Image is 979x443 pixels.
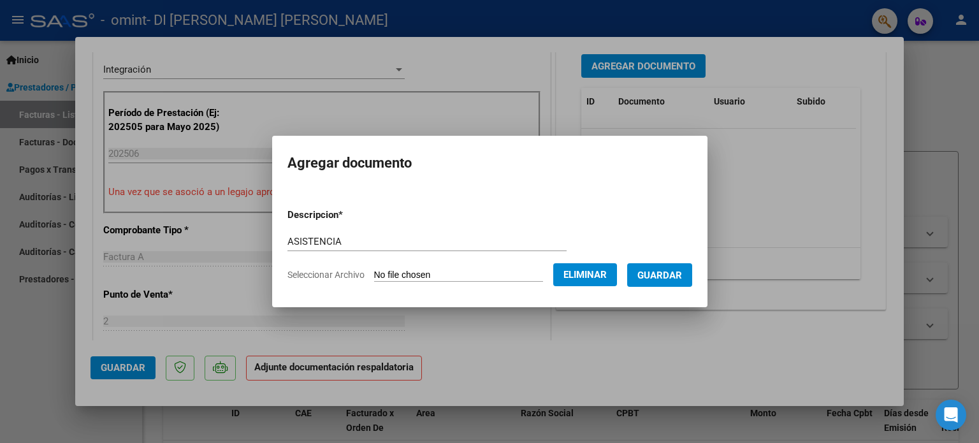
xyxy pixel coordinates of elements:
span: Eliminar [563,269,607,280]
span: Guardar [637,270,682,281]
button: Guardar [627,263,692,287]
div: Open Intercom Messenger [936,400,966,430]
button: Eliminar [553,263,617,286]
h2: Agregar documento [287,151,692,175]
p: Descripcion [287,208,409,222]
span: Seleccionar Archivo [287,270,365,280]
